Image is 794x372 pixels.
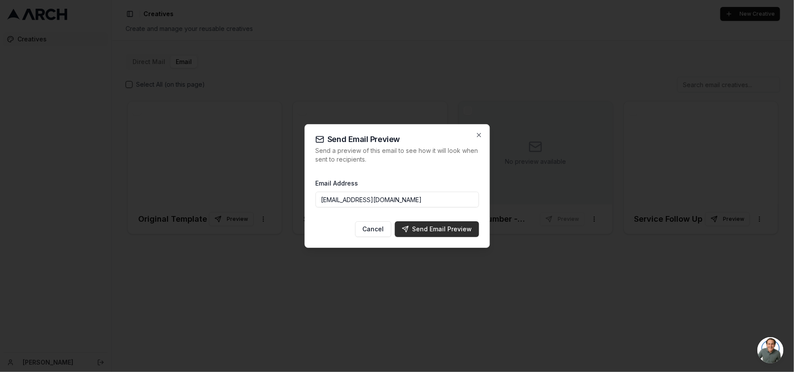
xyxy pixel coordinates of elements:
[315,179,358,187] label: Email Address
[355,221,391,237] button: Cancel
[315,192,479,207] input: Enter email address to receive preview
[315,135,479,144] h2: Send Email Preview
[395,221,479,237] button: Send Email Preview
[315,146,479,164] p: Send a preview of this email to see how it will look when sent to recipients.
[402,225,472,233] div: Send Email Preview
